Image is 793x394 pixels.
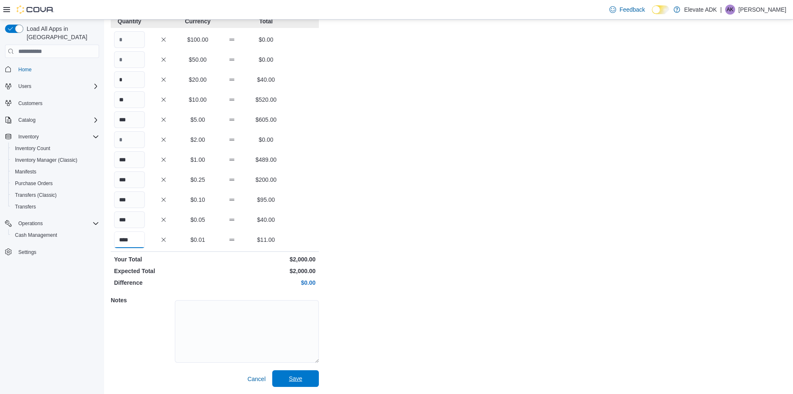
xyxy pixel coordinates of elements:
[15,232,57,238] span: Cash Management
[12,190,99,200] span: Transfers (Classic)
[23,25,99,41] span: Load All Apps in [GEOGRAPHIC_DATA]
[2,246,102,258] button: Settings
[8,229,102,241] button: Cash Management
[18,66,32,73] span: Home
[251,75,281,84] p: $40.00
[15,157,77,163] span: Inventory Manager (Classic)
[12,143,99,153] span: Inventory Count
[8,201,102,213] button: Transfers
[2,80,102,92] button: Users
[2,63,102,75] button: Home
[182,196,213,204] p: $0.10
[684,5,717,15] p: Elevate ADK
[15,81,35,91] button: Users
[2,218,102,229] button: Operations
[114,111,145,128] input: Quantity
[114,267,213,275] p: Expected Total
[114,91,145,108] input: Quantity
[182,17,213,25] p: Currency
[12,190,60,200] a: Transfers (Classic)
[18,220,43,227] span: Operations
[182,115,213,124] p: $5.00
[8,166,102,178] button: Manifests
[8,189,102,201] button: Transfers (Classic)
[182,75,213,84] p: $20.00
[182,35,213,44] p: $100.00
[725,5,735,15] div: Alamanda King
[15,203,36,210] span: Transfers
[652,14,652,15] span: Dark Mode
[251,216,281,224] p: $40.00
[114,31,145,48] input: Quantity
[12,202,39,212] a: Transfers
[12,178,56,188] a: Purchase Orders
[251,136,281,144] p: $0.00
[216,279,316,287] p: $0.00
[18,133,39,140] span: Inventory
[182,136,213,144] p: $2.00
[15,65,35,75] a: Home
[251,196,281,204] p: $95.00
[727,5,733,15] span: AK
[251,156,281,164] p: $489.00
[720,5,722,15] p: |
[182,236,213,244] p: $0.01
[114,171,145,188] input: Quantity
[15,98,46,108] a: Customers
[15,98,99,108] span: Customers
[15,81,99,91] span: Users
[2,131,102,143] button: Inventory
[251,55,281,64] p: $0.00
[251,17,281,25] p: Total
[15,218,46,228] button: Operations
[114,17,145,25] p: Quantity
[12,178,99,188] span: Purchase Orders
[114,255,213,264] p: Your Total
[12,155,99,165] span: Inventory Manager (Classic)
[251,95,281,104] p: $520.00
[15,115,39,125] button: Catalog
[15,145,50,152] span: Inventory Count
[111,292,173,309] h5: Notes
[114,279,213,287] p: Difference
[2,114,102,126] button: Catalog
[251,35,281,44] p: $0.00
[216,267,316,275] p: $2,000.00
[5,60,99,280] nav: Complex example
[15,247,40,257] a: Settings
[18,249,36,256] span: Settings
[114,71,145,88] input: Quantity
[272,370,319,387] button: Save
[652,5,669,14] input: Dark Mode
[15,132,42,142] button: Inventory
[619,5,645,14] span: Feedback
[8,143,102,154] button: Inventory Count
[182,95,213,104] p: $10.00
[182,216,213,224] p: $0.05
[12,167,40,177] a: Manifests
[15,218,99,228] span: Operations
[114,51,145,68] input: Quantity
[114,191,145,208] input: Quantity
[114,151,145,168] input: Quantity
[114,131,145,148] input: Quantity
[15,247,99,257] span: Settings
[251,236,281,244] p: $11.00
[15,115,99,125] span: Catalog
[18,83,31,90] span: Users
[251,176,281,184] p: $200.00
[216,255,316,264] p: $2,000.00
[251,115,281,124] p: $605.00
[12,202,99,212] span: Transfers
[114,231,145,248] input: Quantity
[606,1,648,18] a: Feedback
[18,100,42,107] span: Customers
[247,375,266,383] span: Cancel
[244,371,269,387] button: Cancel
[12,230,99,240] span: Cash Management
[182,55,213,64] p: $50.00
[114,211,145,228] input: Quantity
[15,64,99,74] span: Home
[15,192,57,198] span: Transfers (Classic)
[2,97,102,109] button: Customers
